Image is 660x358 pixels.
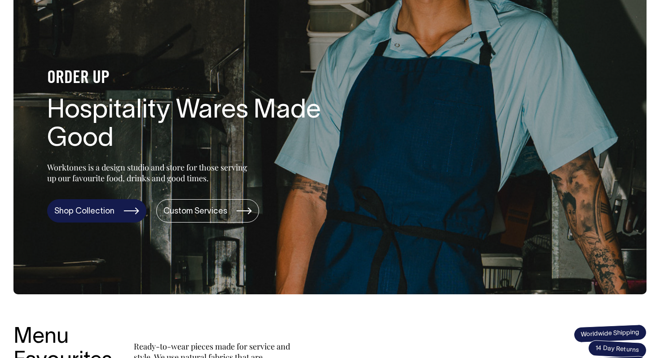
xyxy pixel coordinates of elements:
span: Worldwide Shipping [573,324,647,343]
a: Shop Collection [47,199,146,223]
h1: Hospitality Wares Made Good [47,97,334,154]
h4: ORDER UP [47,69,334,88]
a: Custom Services [156,199,259,223]
p: Worktones is a design studio and store for those serving up our favourite food, drinks and good t... [47,162,251,183]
